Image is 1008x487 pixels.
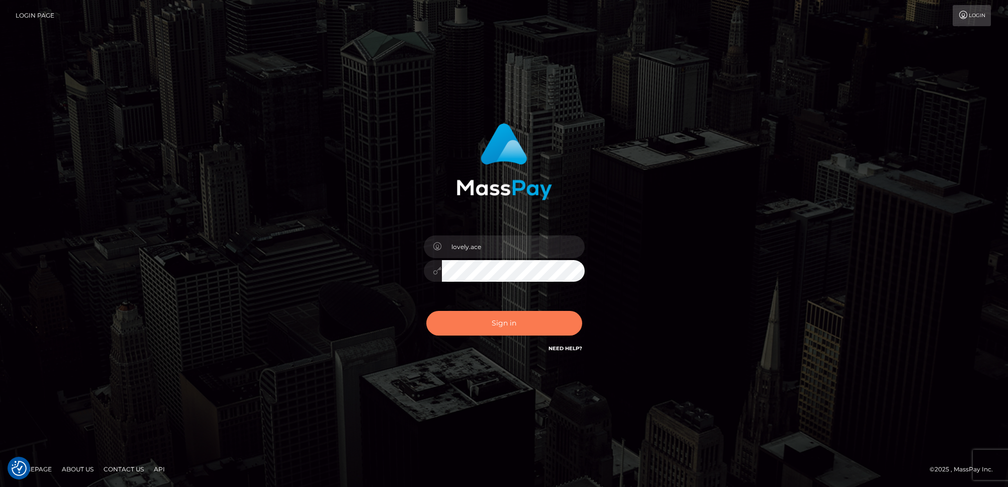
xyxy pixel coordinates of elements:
[442,235,585,258] input: Username...
[11,461,56,477] a: Homepage
[16,5,54,26] a: Login Page
[426,311,582,336] button: Sign in
[12,461,27,476] img: Revisit consent button
[100,461,148,477] a: Contact Us
[953,5,991,26] a: Login
[930,464,1000,475] div: © 2025 , MassPay Inc.
[456,123,552,200] img: MassPay Login
[548,345,582,352] a: Need Help?
[58,461,98,477] a: About Us
[12,461,27,476] button: Consent Preferences
[150,461,169,477] a: API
